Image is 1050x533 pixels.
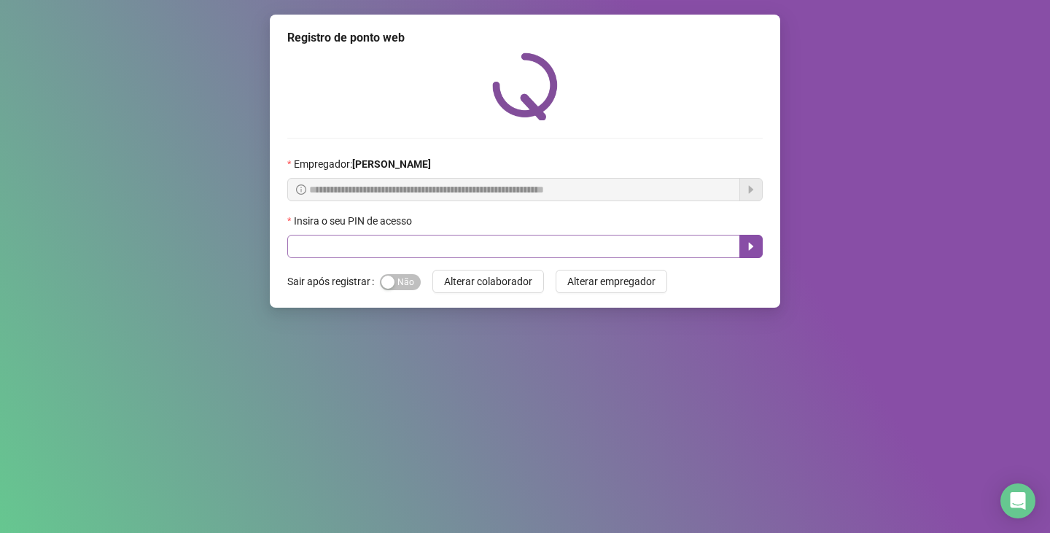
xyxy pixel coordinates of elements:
span: info-circle [296,184,306,195]
div: Open Intercom Messenger [1000,483,1035,518]
button: Alterar empregador [556,270,667,293]
label: Sair após registrar [287,270,380,293]
button: Alterar colaborador [432,270,544,293]
img: QRPoint [492,52,558,120]
span: Alterar colaborador [444,273,532,289]
span: Empregador : [294,156,431,172]
div: Registro de ponto web [287,29,763,47]
span: caret-right [745,241,757,252]
label: Insira o seu PIN de acesso [287,213,421,229]
strong: [PERSON_NAME] [352,158,431,170]
span: Alterar empregador [567,273,656,289]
